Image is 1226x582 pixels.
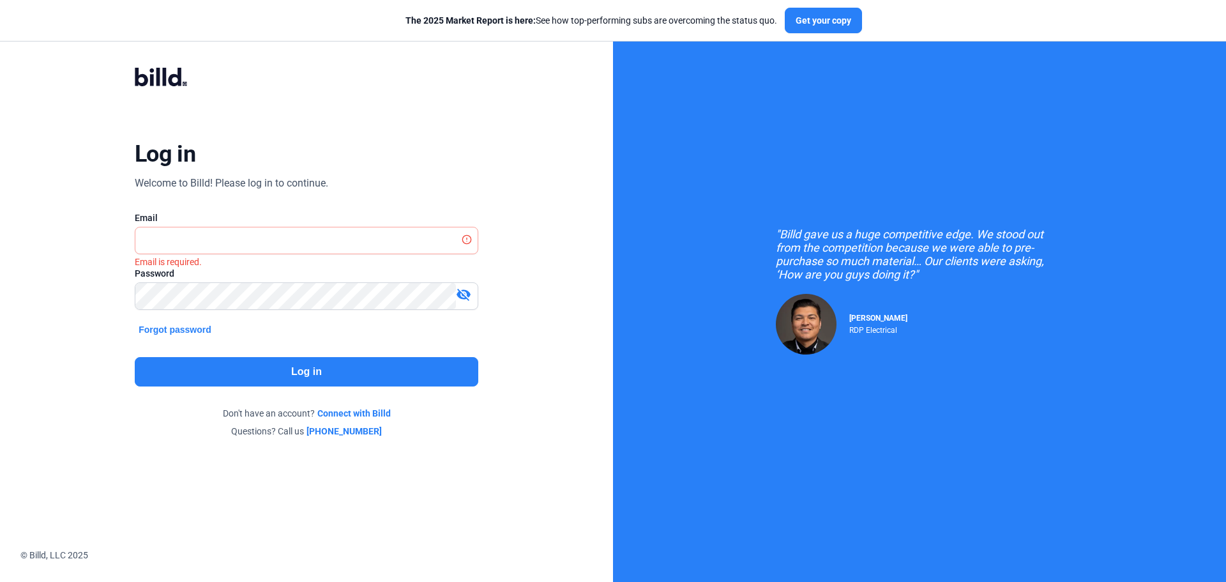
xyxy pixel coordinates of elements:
div: RDP Electrical [849,323,907,335]
div: See how top-performing subs are overcoming the status quo. [405,14,777,27]
mat-icon: visibility_off [456,287,471,302]
button: Forgot password [135,323,215,337]
div: Questions? Call us [135,425,478,438]
button: Log in [135,357,478,387]
button: Get your copy [785,8,862,33]
div: Log in [135,140,195,168]
div: "Billd gave us a huge competitive edge. We stood out from the competition because we were able to... [776,227,1063,281]
i: Email is required. [135,257,202,267]
div: Password [135,267,478,280]
div: Don't have an account? [135,407,478,420]
a: [PHONE_NUMBER] [306,425,382,438]
span: [PERSON_NAME] [849,314,907,323]
div: Email [135,211,478,224]
img: Raul Pacheco [776,294,836,355]
div: Welcome to Billd! Please log in to continue. [135,176,328,191]
a: Connect with Billd [317,407,391,420]
span: The 2025 Market Report is here: [405,15,536,26]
